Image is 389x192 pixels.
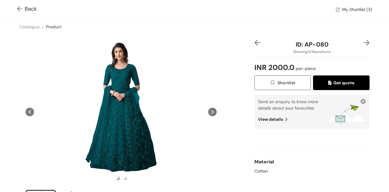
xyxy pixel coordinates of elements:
span: Shortlist [270,79,295,86]
div: Cotton [254,168,370,174]
span: Showing 4 / 16 products [293,49,331,54]
img: quote [328,81,333,86]
button: wishlistShortlist [254,75,311,90]
span: ID: AP-080 [296,40,329,48]
li: slide item 1 [116,176,119,179]
span: INR 2000.0 [254,60,316,75]
span: per-piece [294,66,316,71]
img: wishlist [270,80,277,86]
a: Product [46,24,61,30]
img: wishlist [335,7,340,13]
img: close [360,99,366,104]
button: quoteGet quote [313,75,370,90]
img: wishlists [330,104,366,125]
li: slide item 2 [123,176,126,179]
span: Back [17,5,37,13]
a: Catalogue [19,24,40,30]
img: view [283,116,287,123]
span: / [42,24,43,30]
div: View details [258,111,330,123]
img: Go back [17,6,25,12]
span: Send an enquiry to know more details about your favourites [258,99,318,111]
span: My Shortlist (3) [342,6,372,14]
span: Get quote [328,79,354,86]
img: left [254,40,260,46]
img: right [364,40,370,46]
div: Material [254,156,370,168]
